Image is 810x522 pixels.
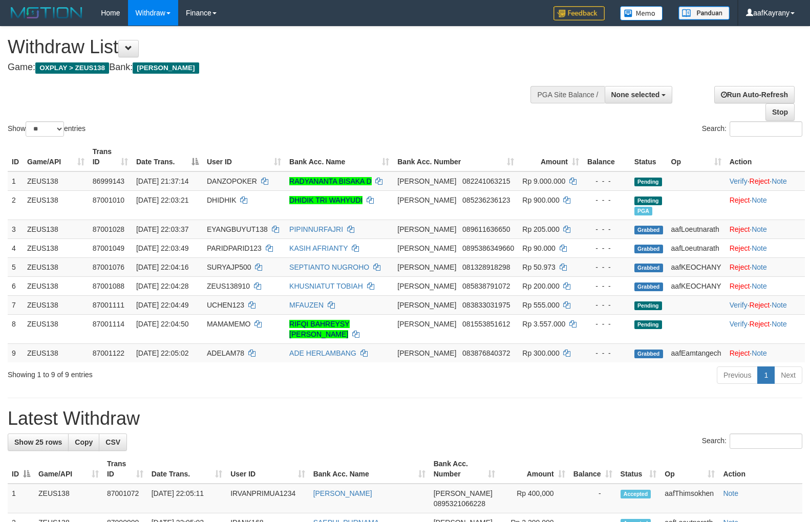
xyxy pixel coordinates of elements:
span: Rp 9.000.000 [522,177,565,185]
span: [DATE] 22:04:28 [136,282,188,290]
a: CSV [99,433,127,451]
span: 87001111 [93,301,124,309]
img: Feedback.jpg [553,6,605,20]
span: UCHEN123 [207,301,244,309]
span: [DATE] 22:04:50 [136,320,188,328]
td: - [569,484,616,513]
span: Grabbed [634,245,663,253]
a: RADYANANTA BISAKA D [289,177,372,185]
td: 1 [8,484,34,513]
a: Note [772,320,787,328]
span: Copy 083876840372 to clipboard [462,349,510,357]
a: [PERSON_NAME] [313,489,372,497]
a: Verify [730,177,748,185]
a: Verify [730,301,748,309]
td: 9 [8,343,23,362]
span: Rp 555.000 [522,301,559,309]
th: User ID: activate to sort column ascending [226,454,309,484]
th: User ID: activate to sort column ascending [203,142,285,171]
h1: Withdraw List [8,37,530,57]
td: aafEamtangech [667,343,726,362]
span: Grabbed [634,226,663,234]
td: · [726,257,805,276]
span: Pending [634,178,662,186]
th: Status [630,142,667,171]
span: Marked by aafkaynarin [634,207,652,215]
div: - - - [587,243,626,253]
a: Next [774,366,802,384]
a: Note [723,489,738,497]
th: Bank Acc. Number: activate to sort column ascending [430,454,499,484]
th: ID [8,142,23,171]
div: PGA Site Balance / [530,86,604,103]
a: Reject [730,282,750,290]
span: DANZOPOKER [207,177,257,185]
span: [PERSON_NAME] [397,301,456,309]
span: [PERSON_NAME] [397,349,456,357]
a: MFAUZEN [289,301,324,309]
td: 6 [8,276,23,295]
td: aafKEOCHANY [667,276,726,295]
span: Rp 90.000 [522,244,556,252]
span: [PERSON_NAME] [133,62,199,74]
th: Action [726,142,805,171]
a: Reject [730,225,750,233]
div: - - - [587,300,626,310]
span: Show 25 rows [14,438,62,446]
td: ZEUS138 [34,484,103,513]
span: 87001122 [93,349,124,357]
a: Copy [68,433,99,451]
th: Balance: activate to sort column ascending [569,454,616,484]
a: ADE HERLAMBANG [289,349,356,357]
span: [PERSON_NAME] [397,282,456,290]
td: aafLoeutnarath [667,238,726,257]
th: Bank Acc. Number: activate to sort column ascending [393,142,518,171]
a: Note [752,263,767,271]
span: ADELAM78 [207,349,244,357]
th: Amount: activate to sort column ascending [518,142,583,171]
th: ID: activate to sort column descending [8,454,34,484]
select: Showentries [26,121,64,137]
span: [PERSON_NAME] [397,177,456,185]
td: ZEUS138 [23,220,89,238]
span: ZEUS138910 [207,282,250,290]
td: · [726,276,805,295]
h4: Game: Bank: [8,62,530,73]
div: - - - [587,319,626,329]
a: RIFQI BAHREYSY [PERSON_NAME] [289,320,349,338]
td: [DATE] 22:05:11 [147,484,226,513]
td: ZEUS138 [23,295,89,314]
td: ZEUS138 [23,343,89,362]
td: 1 [8,171,23,191]
label: Show entries [8,121,86,137]
a: Note [752,196,767,204]
th: Game/API: activate to sort column ascending [23,142,89,171]
div: - - - [587,348,626,358]
span: Rp 200.000 [522,282,559,290]
div: - - - [587,176,626,186]
th: Balance [583,142,630,171]
a: Note [752,225,767,233]
td: 87001072 [103,484,147,513]
span: [DATE] 22:03:37 [136,225,188,233]
span: EYANGBUYUT138 [207,225,268,233]
span: [DATE] 21:37:14 [136,177,188,185]
th: Amount: activate to sort column ascending [499,454,569,484]
input: Search: [730,433,802,449]
span: [PERSON_NAME] [397,196,456,204]
th: Game/API: activate to sort column ascending [34,454,103,484]
span: [PERSON_NAME] [434,489,493,497]
th: Op: activate to sort column ascending [660,454,719,484]
td: 3 [8,220,23,238]
span: [PERSON_NAME] [397,244,456,252]
td: · · [726,314,805,343]
span: [DATE] 22:05:02 [136,349,188,357]
span: Pending [634,301,662,310]
a: KHUSNIATUT TOBIAH [289,282,363,290]
span: Grabbed [634,350,663,358]
span: Rp 205.000 [522,225,559,233]
td: ZEUS138 [23,190,89,220]
td: aafKEOCHANY [667,257,726,276]
span: CSV [105,438,120,446]
td: aafThimsokhen [660,484,719,513]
